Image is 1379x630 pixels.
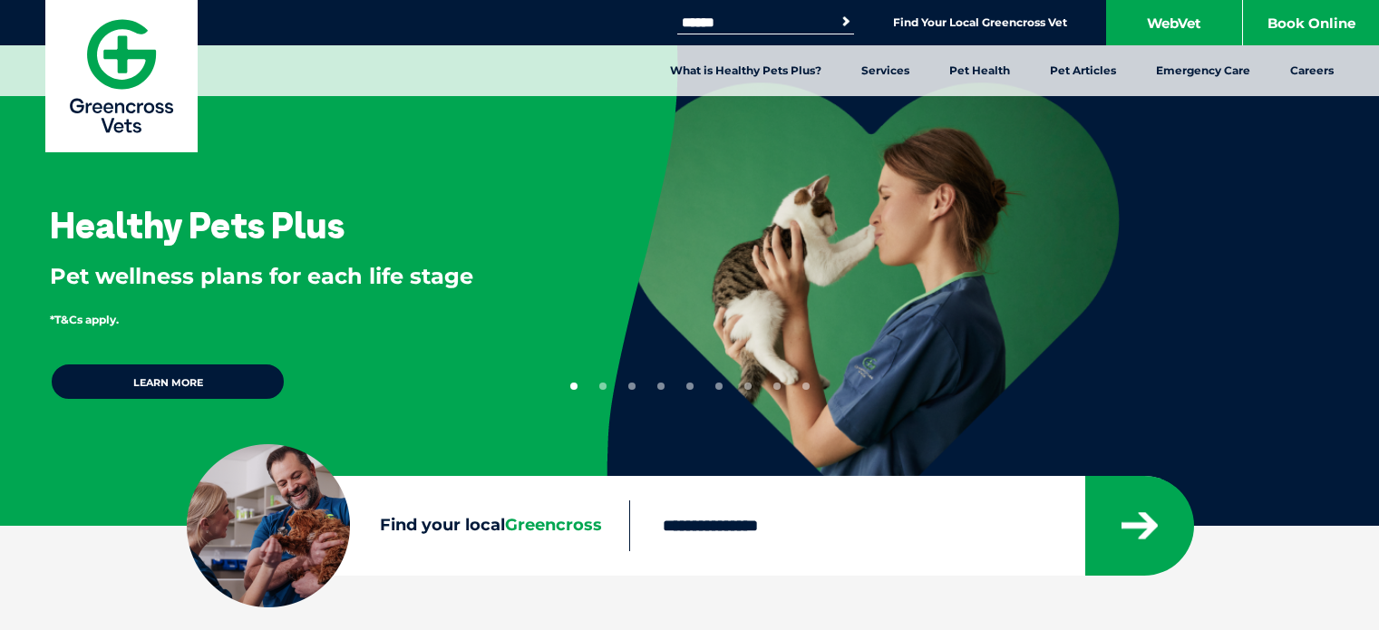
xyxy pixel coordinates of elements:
[1270,45,1354,96] a: Careers
[929,45,1030,96] a: Pet Health
[187,512,629,539] label: Find your local
[686,383,694,390] button: 5 of 9
[715,383,723,390] button: 6 of 9
[1136,45,1270,96] a: Emergency Care
[50,207,345,243] h3: Healthy Pets Plus
[1030,45,1136,96] a: Pet Articles
[505,515,602,535] span: Greencross
[628,383,636,390] button: 3 of 9
[657,383,665,390] button: 4 of 9
[841,45,929,96] a: Services
[773,383,781,390] button: 8 of 9
[650,45,841,96] a: What is Healthy Pets Plus?
[837,13,855,31] button: Search
[570,383,578,390] button: 1 of 9
[50,363,286,401] a: Learn more
[744,383,752,390] button: 7 of 9
[802,383,810,390] button: 9 of 9
[50,313,119,326] span: *T&Cs apply.
[893,15,1067,30] a: Find Your Local Greencross Vet
[50,261,548,292] p: Pet wellness plans for each life stage
[599,383,607,390] button: 2 of 9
